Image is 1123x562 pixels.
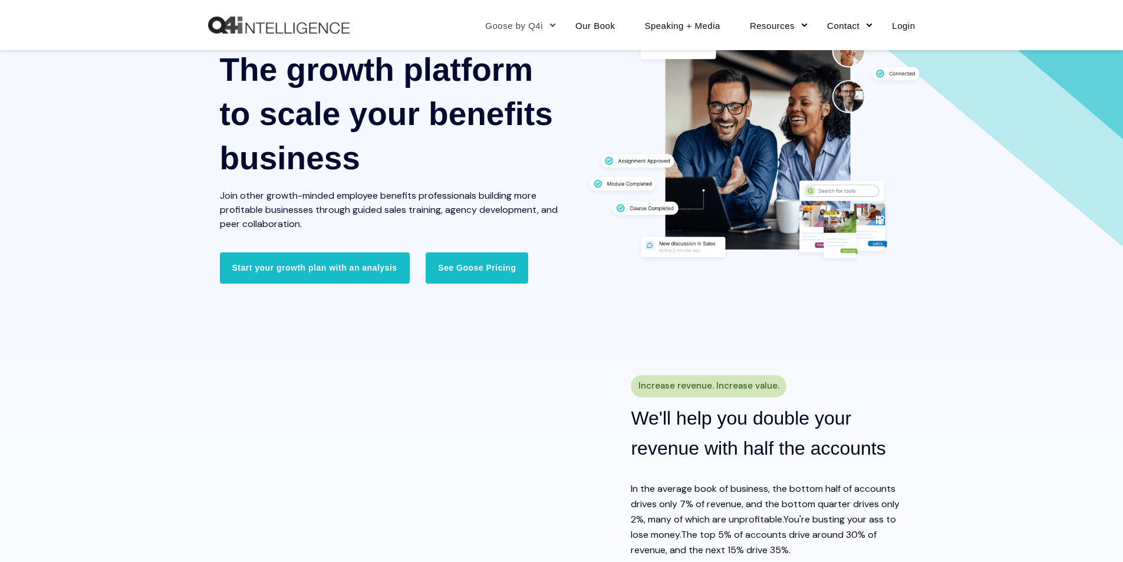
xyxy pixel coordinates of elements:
[638,377,779,395] span: Increase revenue. Increase value.
[426,252,528,283] a: See Goose Pricing
[631,403,915,464] h2: We'll help you double your revenue with half the accounts
[631,528,877,556] span: The top 5% of accounts drive around 30% of revenue, and the next 15% drive 35%.
[220,252,410,283] a: Start your growth plan with an analysis
[208,17,350,34] img: Q4intelligence, LLC logo
[631,482,633,495] span: I
[220,51,553,176] span: The growth platform to scale your benefits business
[582,4,927,267] img: Two professionals working together at a desk surrounded by graphics displaying different features...
[631,482,900,525] span: n the average book of business, the bottom half of accounts drives only 7% of revenue, and the bo...
[220,189,558,230] span: Join other growth-minded employee benefits professionals building more profitable businesses thro...
[208,17,350,34] a: Back to Home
